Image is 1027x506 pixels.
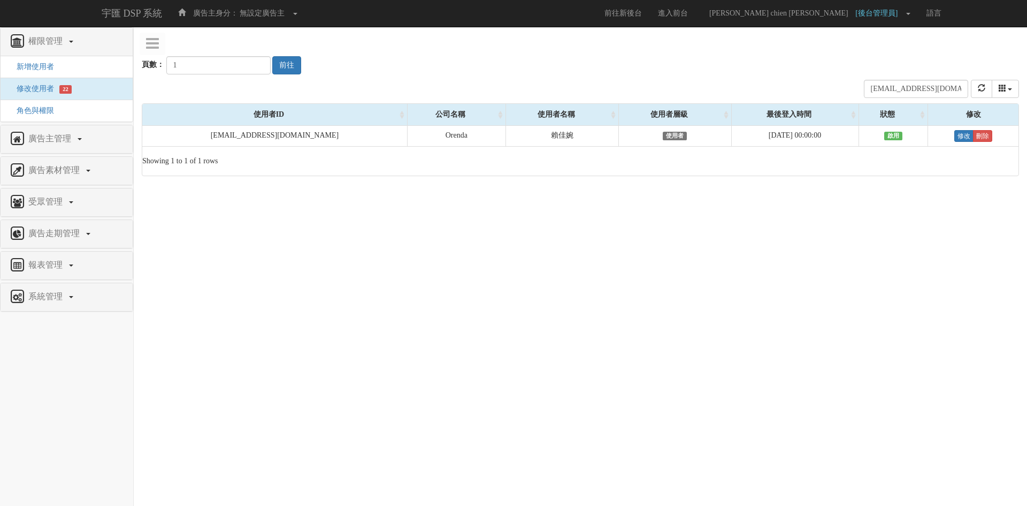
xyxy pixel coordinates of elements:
a: 系統管理 [9,289,125,306]
td: 賴佳婉 [505,126,618,147]
label: 頁數： [142,59,164,70]
div: Columns [992,80,1020,98]
span: 廣告主管理 [26,134,76,143]
span: 啟用 [884,132,903,140]
span: 22 [59,85,72,94]
span: Showing 1 to 1 of 1 rows [142,157,218,165]
td: [DATE] 00:00:00 [731,126,859,147]
span: 受眾管理 [26,197,68,206]
span: [後台管理員] [855,9,903,17]
div: 狀態 [859,104,928,125]
span: 使用者 [663,132,687,140]
button: 前往 [272,56,301,74]
span: 廣告素材管理 [26,165,85,175]
td: Orenda [407,126,505,147]
button: columns [992,80,1020,98]
a: 受眾管理 [9,194,125,211]
span: 廣告走期管理 [26,229,85,238]
a: 修改 [954,130,974,142]
a: 新增使用者 [9,63,54,71]
a: 修改使用者 [9,85,54,93]
div: 最後登入時間 [732,104,859,125]
a: 角色與權限 [9,107,54,115]
input: Search [864,80,968,98]
button: refresh [971,80,992,98]
div: 使用者ID [142,104,407,125]
span: 無設定廣告主 [240,9,285,17]
a: 權限管理 [9,33,125,50]
span: 系統管理 [26,292,68,301]
span: 廣告主身分： [193,9,238,17]
span: 權限管理 [26,36,68,46]
a: 報表管理 [9,257,125,274]
td: [EMAIL_ADDRESS][DOMAIN_NAME] [142,126,407,147]
a: 刪除 [973,130,992,142]
a: 廣告走期管理 [9,225,125,243]
a: 廣告素材管理 [9,162,125,179]
div: 使用者名稱 [506,104,618,125]
div: 使用者層級 [619,104,731,125]
div: 修改 [928,104,1018,125]
span: [PERSON_NAME] chien [PERSON_NAME] [704,9,854,17]
a: 廣告主管理 [9,131,125,148]
div: 公司名稱 [408,104,505,125]
span: 報表管理 [26,260,68,269]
